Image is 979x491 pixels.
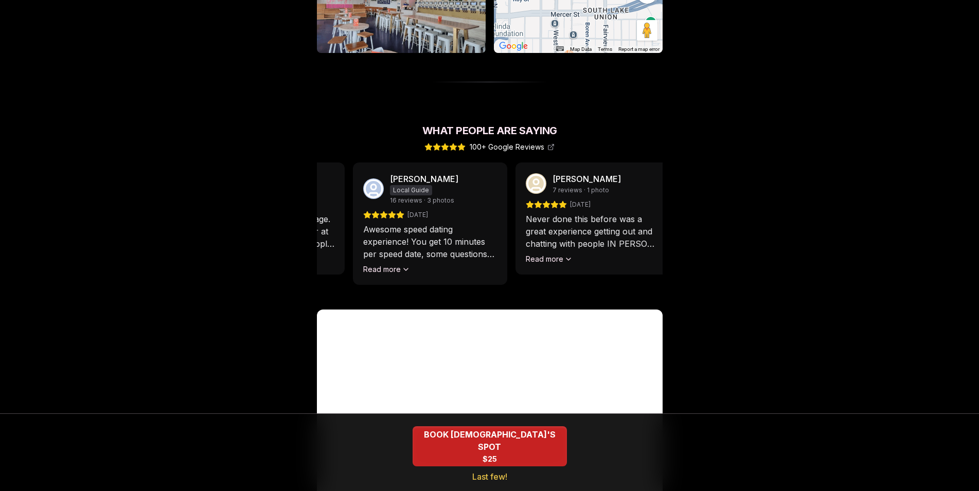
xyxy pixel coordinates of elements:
button: Drag Pegman onto the map to open Street View [637,20,657,41]
button: Keyboard shortcuts [556,46,563,51]
button: BOOK QUEER MEN'S SPOT - Last few! [413,426,567,466]
span: 100+ Google Reviews [470,142,555,152]
button: Read more [526,254,573,264]
p: Never done this before was a great experience getting out and chatting with people IN PERSON. Eve... [526,213,660,250]
button: Read more [363,264,410,275]
span: $25 [483,454,497,464]
span: BOOK [DEMOGRAPHIC_DATA]'S SPOT [413,428,567,453]
a: Open this area in Google Maps (opens a new window) [496,40,530,53]
p: Awesome speed dating experience! You get 10 minutes per speed date, some questions and a fun fact... [363,223,497,260]
span: [DATE] [570,201,591,209]
p: [PERSON_NAME] [553,173,621,185]
span: [DATE] [407,211,428,219]
button: Map Data [570,46,592,53]
img: Google [496,40,530,53]
h2: What People Are Saying [317,123,663,138]
span: Last few! [472,470,507,483]
span: Local Guide [390,185,432,195]
a: Terms (opens in new tab) [598,46,612,52]
a: Report a map error [618,46,660,52]
span: 16 reviews · 3 photos [390,196,454,205]
span: 7 reviews · 1 photo [553,186,609,194]
a: 100+ Google Reviews [424,142,555,152]
p: [PERSON_NAME] [390,173,458,185]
